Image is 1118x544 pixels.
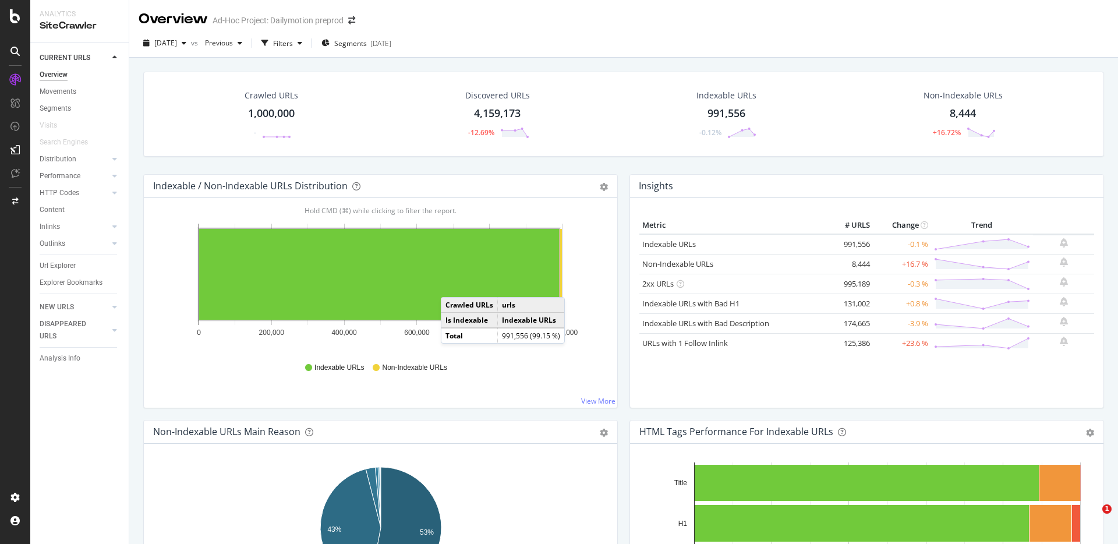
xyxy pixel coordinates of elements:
[348,16,355,24] div: arrow-right-arrow-left
[699,128,721,137] div: -0.12%
[498,313,565,328] td: Indexable URLs
[40,301,74,313] div: NEW URLS
[40,204,121,216] a: Content
[441,313,498,328] td: Is Indexable
[40,260,121,272] a: Url Explorer
[370,38,391,48] div: [DATE]
[1086,429,1094,437] div: gear
[40,69,68,81] div: Overview
[40,277,102,289] div: Explorer Bookmarks
[1060,317,1068,326] div: bell-plus
[40,103,71,115] div: Segments
[40,103,121,115] a: Segments
[139,9,208,29] div: Overview
[40,352,121,365] a: Analysis Info
[639,426,833,437] div: HTML Tags Performance for Indexable URLs
[317,34,396,52] button: Segments[DATE]
[873,234,931,255] td: -0.1 %
[873,294,931,313] td: +0.8 %
[153,426,300,437] div: Non-Indexable URLs Main Reason
[153,180,348,192] div: Indexable / Non-Indexable URLs Distribution
[642,259,713,269] a: Non-Indexable URLs
[1060,297,1068,306] div: bell-plus
[40,69,121,81] a: Overview
[873,313,931,333] td: -3.9 %
[600,429,608,437] div: gear
[40,221,109,233] a: Inlinks
[40,170,80,182] div: Performance
[707,106,745,121] div: 991,556
[40,136,88,149] div: Search Engines
[382,363,447,373] span: Non-Indexable URLs
[696,90,756,101] div: Indexable URLs
[40,221,60,233] div: Inlinks
[404,328,430,337] text: 600,000
[327,525,341,534] text: 43%
[642,338,728,348] a: URLs with 1 Follow Inlink
[257,34,307,52] button: Filters
[642,239,696,249] a: Indexable URLs
[40,318,98,342] div: DISAPPEARED URLS
[441,298,498,313] td: Crawled URLs
[933,128,961,137] div: +16.72%
[873,333,931,353] td: +23.6 %
[674,479,688,487] text: Title
[154,38,177,48] span: 2025 Sep. 8th
[1060,257,1068,267] div: bell-plus
[1060,277,1068,287] div: bell-plus
[40,277,121,289] a: Explorer Bookmarks
[153,217,608,352] svg: A chart.
[40,153,109,165] a: Distribution
[40,204,65,216] div: Content
[1102,504,1112,514] span: 1
[1060,238,1068,248] div: bell-plus
[678,520,688,528] text: H1
[334,38,367,48] span: Segments
[826,254,873,274] td: 8,444
[40,301,109,313] a: NEW URLS
[826,294,873,313] td: 131,002
[259,328,285,337] text: 200,000
[40,170,109,182] a: Performance
[873,274,931,294] td: -0.3 %
[40,9,119,19] div: Analytics
[581,396,615,406] a: View More
[639,178,673,194] h4: Insights
[40,136,100,149] a: Search Engines
[40,52,109,64] a: CURRENT URLS
[40,86,121,98] a: Movements
[40,119,57,132] div: Visits
[40,119,69,132] a: Visits
[873,254,931,274] td: +16.7 %
[248,106,295,121] div: 1,000,000
[642,298,740,309] a: Indexable URLs with Bad H1
[40,352,80,365] div: Analysis Info
[40,153,76,165] div: Distribution
[639,217,826,234] th: Metric
[826,217,873,234] th: # URLS
[498,298,565,313] td: urls
[40,86,76,98] div: Movements
[498,328,565,343] td: 991,556 (99.15 %)
[200,34,247,52] button: Previous
[1060,337,1068,346] div: bell-plus
[40,238,65,250] div: Outlinks
[441,328,498,343] td: Total
[642,278,674,289] a: 2xx URLs
[826,333,873,353] td: 125,386
[197,328,201,337] text: 0
[139,34,191,52] button: [DATE]
[40,238,109,250] a: Outlinks
[465,90,530,101] div: Discovered URLs
[273,38,293,48] div: Filters
[468,128,494,137] div: -12.69%
[924,90,1003,101] div: Non-Indexable URLs
[642,318,769,328] a: Indexable URLs with Bad Description
[40,260,76,272] div: Url Explorer
[245,90,298,101] div: Crawled URLs
[254,128,256,137] div: -
[200,38,233,48] span: Previous
[826,274,873,294] td: 995,189
[474,106,521,121] div: 4,159,173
